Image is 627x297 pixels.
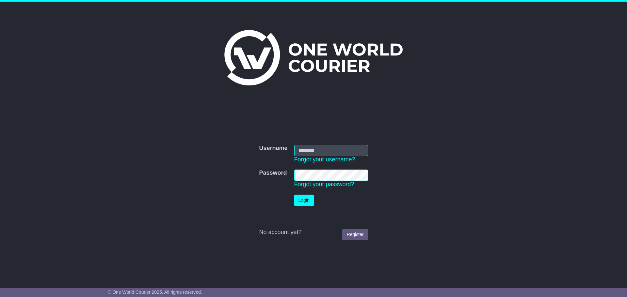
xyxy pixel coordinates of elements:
img: One World [224,30,403,85]
span: © One World Courier 2025. All rights reserved. [108,290,202,295]
a: Forgot your username? [294,156,355,163]
label: Password [259,170,287,177]
button: Login [294,195,314,206]
label: Username [259,145,287,152]
a: Forgot your password? [294,181,354,187]
div: No account yet? [259,229,368,236]
a: Register [342,229,368,240]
